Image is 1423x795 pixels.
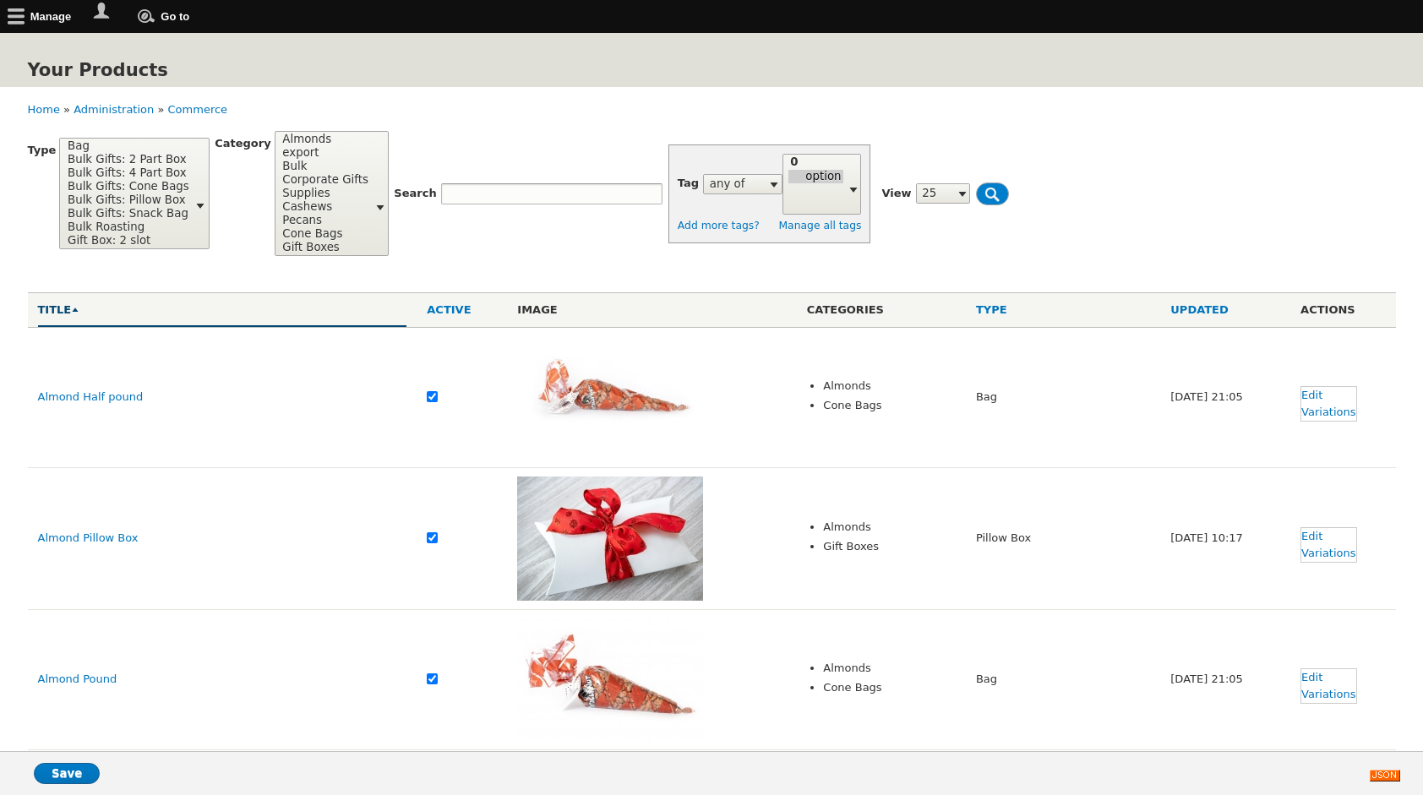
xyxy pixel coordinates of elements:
[281,146,370,160] option: export
[66,180,191,193] option: Bulk Gifts: Cone Bags
[38,531,139,544] a: Almond Pillow Box
[1301,545,1355,562] a: Variations
[778,217,861,234] a: Manage all tags
[976,302,1150,319] a: Type
[281,160,370,173] option: Bulk
[507,292,797,327] th: Image
[394,185,436,202] label: Search
[28,103,60,116] a: Home
[678,220,760,231] a: Add more tags?
[1301,528,1355,545] a: Edit
[678,175,699,192] label: Tag
[823,378,956,395] li: Almonds
[281,187,370,200] option: Supplies
[38,390,144,403] a: Almond Half pound
[281,214,370,227] option: Pecans
[66,139,191,153] option: Bag
[788,170,842,183] option: option
[823,679,956,696] li: Cone Bags
[66,193,191,207] option: Bulk Gifts: Pillow Box
[517,618,703,741] img: 14 oz of cinnamon glazed almonds inside a red and clear Totally Nutz poly bag
[168,103,228,116] a: Commerce
[281,227,370,241] option: Cone Bags
[38,302,407,319] a: Title
[1370,770,1400,783] a: Download JSON
[34,763,100,784] input: Save
[427,302,497,319] a: Active
[281,254,370,268] option: Seasonal
[281,200,370,214] option: Cashews
[1290,292,1395,327] th: Actions
[797,292,966,327] th: Categories
[66,234,191,248] option: Gift Box: 2 slot
[1160,467,1290,609] td: [DATE] 10:17
[1160,609,1290,749] td: [DATE] 21:05
[517,476,703,601] img: Almonds, cinnamon glazed almonds, gift, nuts, gift box, pillow box, client gift, holiday gift, to...
[66,221,191,234] option: Bulk Roasting
[1160,327,1290,467] td: [DATE] 21:05
[823,660,956,677] li: Almonds
[823,397,956,414] li: Cone Bags
[517,336,703,459] img: 7 oz. of cinnamon glazed almonds inside a red and clear Totally Nutz poly bag
[215,135,270,152] label: Category
[966,467,1160,609] td: Pillow Box
[1301,404,1355,421] a: Variations
[881,185,911,202] label: View
[1170,302,1280,319] a: Updated
[823,538,956,555] li: Gift Boxes
[976,182,1009,205] input: Filter
[28,142,57,159] label: Type
[66,166,191,180] option: Bulk Gifts: 4 Part Box
[966,609,1160,749] td: Bag
[38,672,117,685] a: Almond Pound
[966,327,1160,467] td: Bag
[281,173,370,187] option: Corporate Gifts
[1301,387,1355,404] a: Edit
[823,519,956,536] li: Almonds
[1301,686,1355,703] a: Variations
[66,153,191,166] option: Bulk Gifts: 2 Part Box
[66,248,191,261] option: Gift Box: 4 slot
[28,53,168,87] h1: Your Products
[281,133,370,146] option: Almonds
[1301,669,1355,686] a: Edit
[66,207,191,221] option: Bulk Gifts: Snack Bag
[281,241,370,254] option: Gift Boxes
[74,103,154,116] a: Administration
